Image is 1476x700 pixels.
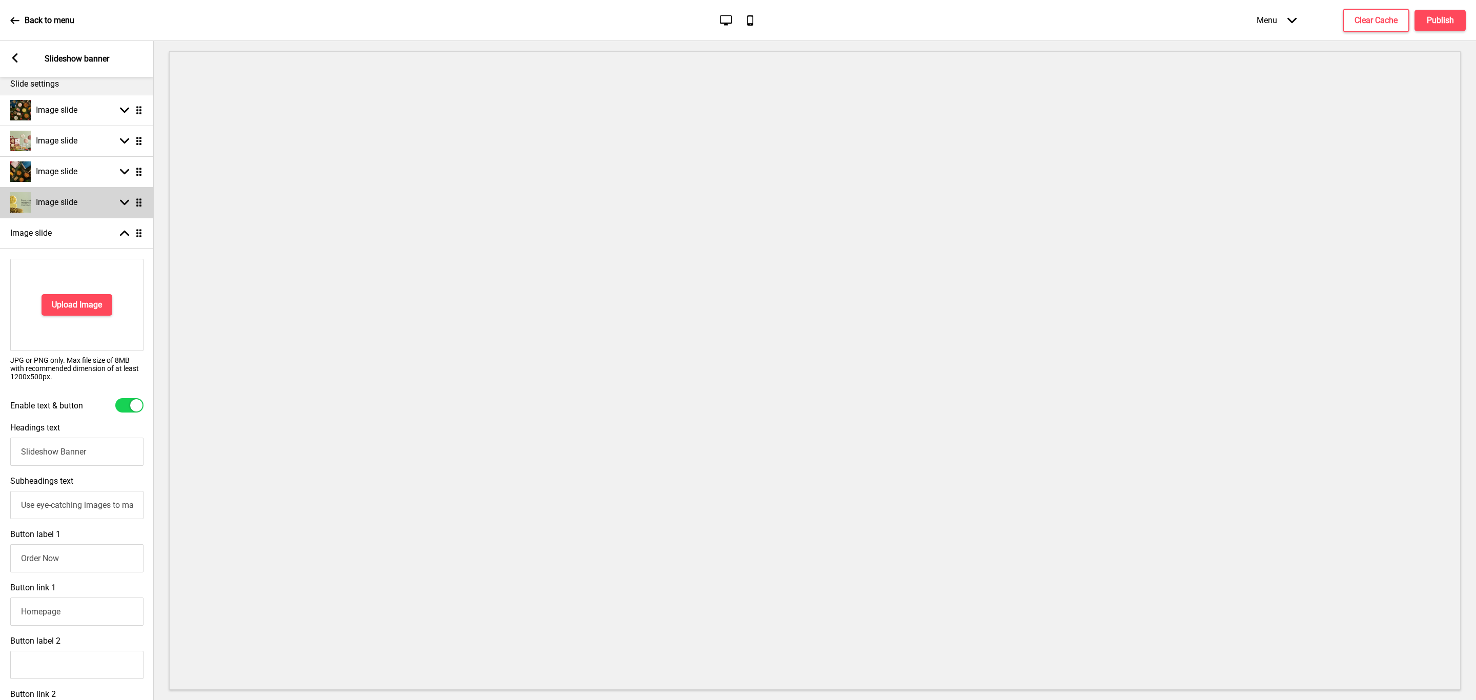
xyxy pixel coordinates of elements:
h4: Image slide [36,197,77,208]
h4: Upload Image [52,299,102,311]
label: Enable text & button [10,401,83,410]
div: Menu [1246,5,1307,35]
button: Publish [1414,10,1466,31]
button: Upload Image [42,294,112,316]
button: Clear Cache [1343,9,1409,32]
h4: Image slide [36,135,77,147]
a: Back to menu [10,7,74,34]
p: JPG or PNG only. Max file size of 8MB with recommended dimension of at least 1200x500px. [10,356,143,381]
p: Slideshow banner [45,53,109,65]
label: Button link 2 [10,689,56,699]
h4: Image slide [36,166,77,177]
h4: Publish [1427,15,1454,26]
label: Button label 1 [10,529,60,539]
h4: Clear Cache [1355,15,1398,26]
p: Back to menu [25,15,74,26]
label: Headings text [10,423,60,433]
label: Button label 2 [10,636,60,646]
input: Paste a link or search [10,598,143,626]
h4: Image slide [10,228,52,239]
p: Slide settings [10,78,143,90]
h4: Image slide [36,105,77,116]
label: Button link 1 [10,583,56,592]
label: Subheadings text [10,476,73,486]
